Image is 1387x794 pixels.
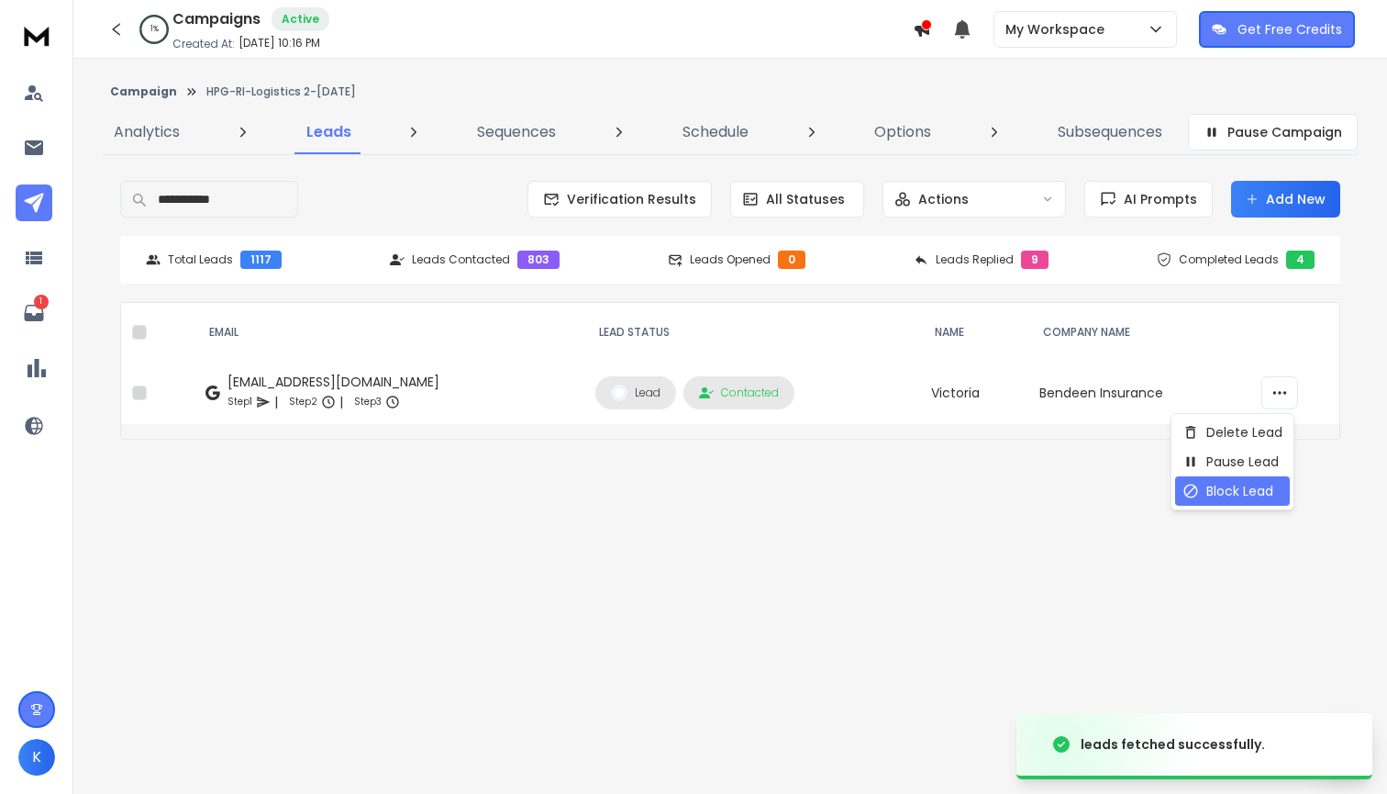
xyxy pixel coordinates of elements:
[1206,482,1273,500] p: Block Lead
[1028,303,1250,362] th: Company Name
[1081,735,1265,754] div: leads fetched successfully.
[477,121,556,143] p: Sequences
[936,252,1014,267] p: Leads Replied
[766,190,845,208] p: All Statuses
[227,373,439,391] div: [EMAIL_ADDRESS][DOMAIN_NAME]
[699,386,779,400] div: Contacted
[863,110,942,154] a: Options
[527,181,712,218] button: Verification Results
[671,110,760,154] a: Schedule
[289,393,317,411] p: Step 2
[354,393,382,411] p: Step 3
[206,84,356,99] p: HPG-RI-Logistics 2-[DATE]
[239,36,320,50] p: [DATE] 10:16 PM
[103,110,191,154] a: Analytics
[274,393,278,411] p: |
[1084,181,1213,218] button: AI Prompts
[1199,11,1355,48] button: Get Free Credits
[1286,251,1315,269] div: 4
[1028,362,1250,424] td: Bendeen Insurance
[778,251,805,269] div: 0
[874,121,931,143] p: Options
[1179,252,1279,267] p: Completed Leads
[18,739,55,776] button: K
[920,362,1027,424] td: Victoria
[18,18,55,52] img: logo
[240,251,282,269] div: 1117
[611,385,660,401] div: Lead
[466,110,567,154] a: Sequences
[584,303,921,362] th: LEAD STATUS
[306,121,351,143] p: Leads
[194,303,584,362] th: EMAIL
[172,37,235,51] p: Created At:
[150,24,159,35] p: 1 %
[114,121,180,143] p: Analytics
[682,121,749,143] p: Schedule
[1188,114,1358,151] button: Pause Campaign
[34,295,49,309] p: 1
[339,393,343,411] p: |
[918,190,969,208] p: Actions
[1005,20,1112,39] p: My Workspace
[1206,423,1282,442] p: Delete Lead
[517,251,560,269] div: 803
[1206,453,1279,471] p: Pause Lead
[168,252,233,267] p: Total Leads
[1231,181,1340,218] button: Add New
[16,295,52,331] a: 1
[412,252,510,267] p: Leads Contacted
[295,110,362,154] a: Leads
[1047,110,1173,154] a: Subsequences
[920,303,1027,362] th: NAME
[690,252,771,267] p: Leads Opened
[1116,190,1197,208] span: AI Prompts
[227,393,252,411] p: Step 1
[272,7,329,31] div: Active
[560,190,696,208] span: Verification Results
[1237,20,1342,39] p: Get Free Credits
[1058,121,1162,143] p: Subsequences
[172,8,261,30] h1: Campaigns
[1021,251,1049,269] div: 9
[110,84,177,99] button: Campaign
